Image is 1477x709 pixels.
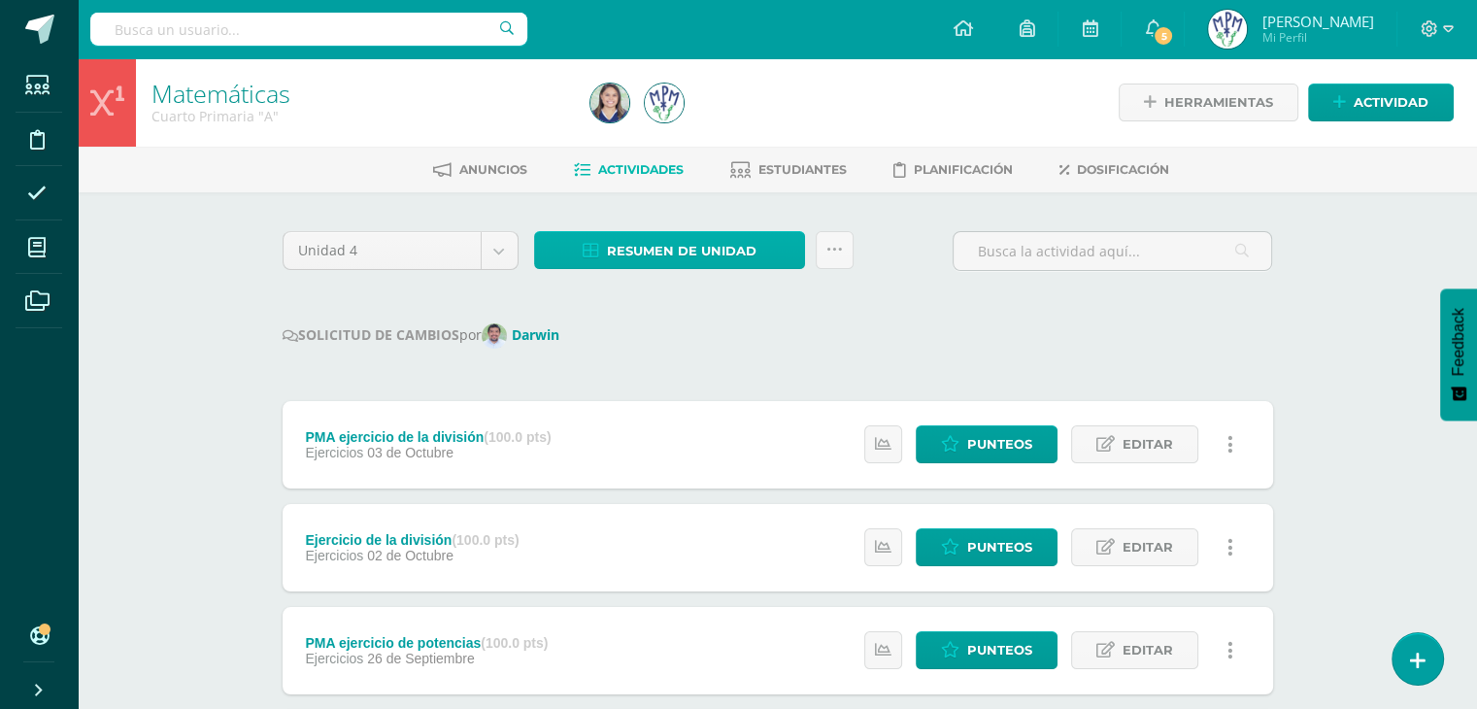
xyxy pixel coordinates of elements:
[1123,426,1173,462] span: Editar
[574,154,684,186] a: Actividades
[1123,529,1173,565] span: Editar
[367,445,453,460] span: 03 de Octubre
[954,232,1271,270] input: Busca la actividad aquí...
[590,84,629,122] img: 120cd266101af703983fe096e6c875ba.png
[284,232,518,269] a: Unidad 4
[482,323,507,349] img: 57b0aa2598beb1b81eb5105011245eb2.png
[1208,10,1247,49] img: 25015d6c49a5a6564cc7757376dc025e.png
[1123,632,1173,668] span: Editar
[1308,84,1454,121] a: Actividad
[433,154,527,186] a: Anuncios
[916,528,1057,566] a: Punteos
[758,162,847,177] span: Estudiantes
[1059,154,1169,186] a: Dosificación
[645,84,684,122] img: 25015d6c49a5a6564cc7757376dc025e.png
[452,532,519,548] strong: (100.0 pts)
[367,651,475,666] span: 26 de Septiembre
[305,651,363,666] span: Ejercicios
[512,325,559,344] strong: Darwin
[730,154,847,186] a: Estudiantes
[459,162,527,177] span: Anuncios
[1261,12,1373,31] span: [PERSON_NAME]
[305,532,519,548] div: Ejercicio de la división
[481,635,548,651] strong: (100.0 pts)
[916,425,1057,463] a: Punteos
[1440,288,1477,421] button: Feedback - Mostrar encuesta
[151,107,567,125] div: Cuarto Primaria 'A'
[305,635,548,651] div: PMA ejercicio de potencias
[1354,84,1428,120] span: Actividad
[1119,84,1298,121] a: Herramientas
[534,231,805,269] a: Resumen de unidad
[305,445,363,460] span: Ejercicios
[151,80,567,107] h1: Matemáticas
[305,429,551,445] div: PMA ejercicio de la división
[367,548,453,563] span: 02 de Octubre
[1153,25,1174,47] span: 5
[484,429,551,445] strong: (100.0 pts)
[1261,29,1373,46] span: Mi Perfil
[967,632,1032,668] span: Punteos
[893,154,1013,186] a: Planificación
[598,162,684,177] span: Actividades
[151,77,290,110] a: Matemáticas
[1164,84,1273,120] span: Herramientas
[967,426,1032,462] span: Punteos
[967,529,1032,565] span: Punteos
[283,325,459,344] strong: SOLICITUD DE CAMBIOS
[914,162,1013,177] span: Planificación
[482,325,567,344] a: Darwin
[916,631,1057,669] a: Punteos
[1077,162,1169,177] span: Dosificación
[298,232,466,269] span: Unidad 4
[305,548,363,563] span: Ejercicios
[90,13,527,46] input: Busca un usuario...
[1450,308,1467,376] span: Feedback
[607,233,756,269] span: Resumen de unidad
[283,323,1273,349] div: por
